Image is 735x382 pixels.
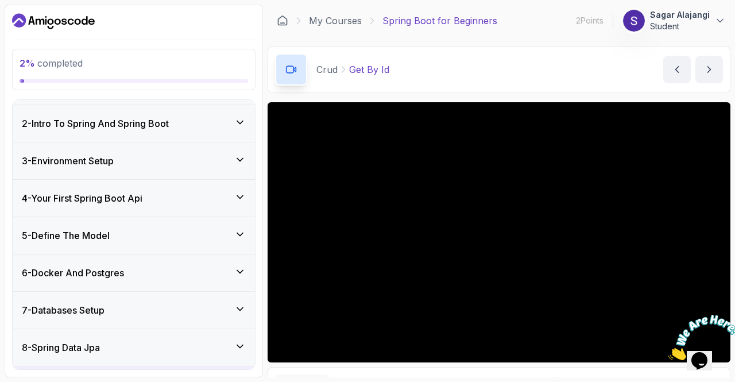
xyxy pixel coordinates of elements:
[13,180,255,217] button: 4-Your First Spring Boot Api
[22,154,114,168] h3: 3 - Environment Setup
[13,217,255,254] button: 5-Define The Model
[22,229,110,242] h3: 5 - Define The Model
[22,191,142,205] h3: 4 - Your First Spring Boot Api
[349,63,389,76] p: Get By Id
[650,21,710,32] p: Student
[382,14,497,28] p: Spring Boot for Beginners
[20,57,83,69] span: completed
[20,57,35,69] span: 2 %
[13,105,255,142] button: 2-Intro To Spring And Spring Boot
[13,292,255,329] button: 7-Databases Setup
[268,102,730,362] iframe: 2 - Get By Id
[663,56,691,83] button: previous content
[12,12,95,30] a: Dashboard
[5,5,76,50] img: Chat attention grabber
[695,56,723,83] button: next content
[22,117,169,130] h3: 2 - Intro To Spring And Spring Boot
[664,310,735,365] iframe: chat widget
[309,14,362,28] a: My Courses
[277,15,288,26] a: Dashboard
[622,9,726,32] button: user profile imageSagar AlajangiStudent
[576,15,604,26] p: 2 Points
[316,63,338,76] p: Crud
[13,254,255,291] button: 6-Docker And Postgres
[13,329,255,366] button: 8-Spring Data Jpa
[13,142,255,179] button: 3-Environment Setup
[22,266,124,280] h3: 6 - Docker And Postgres
[623,10,645,32] img: user profile image
[22,341,100,354] h3: 8 - Spring Data Jpa
[22,303,105,317] h3: 7 - Databases Setup
[650,9,710,21] p: Sagar Alajangi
